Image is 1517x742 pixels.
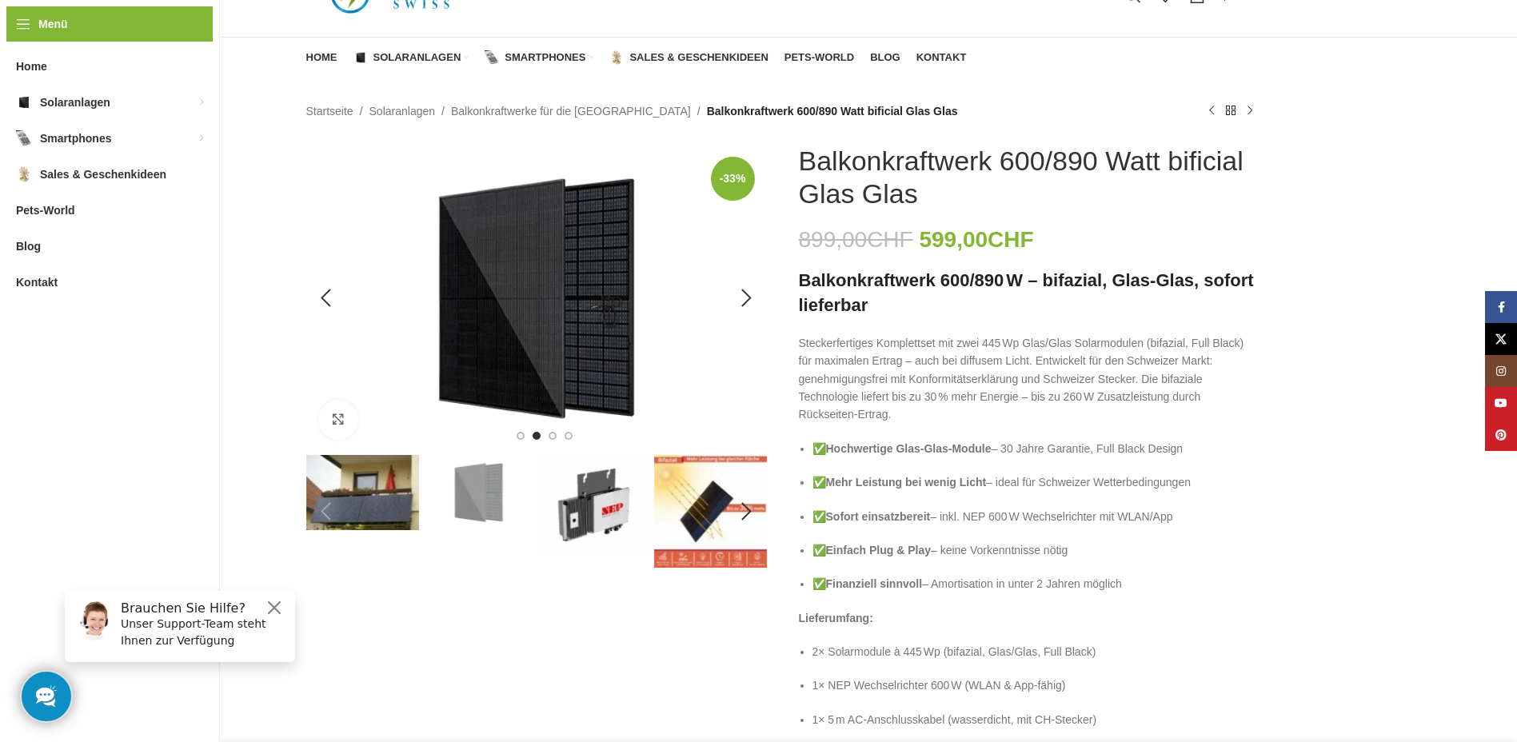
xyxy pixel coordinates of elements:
li: Go to slide 4 [565,432,573,440]
li: Go to slide 1 [517,432,525,440]
a: Home [306,42,337,74]
p: 2× Solarmodule à 445 Wp (bifazial, Glas/Glas, Full Black) [812,643,1260,660]
a: Facebook Social Link [1485,291,1517,323]
span: Home [306,51,337,64]
div: 1 / 6 [305,455,421,530]
img: Smartphones [485,50,499,65]
div: Next slide [727,278,767,318]
strong: Einfach Plug & Play [826,544,931,556]
span: Kontakt [916,51,967,64]
div: 3 / 6 [537,455,653,556]
strong: Mehr Leistung bei wenig Licht [826,476,987,489]
span: Blog [870,51,900,64]
bdi: 599,00 [919,227,1033,252]
span: Smartphones [40,124,111,153]
a: Sales & Geschenkideen [609,42,768,74]
p: Steckerfertiges Komplettset mit zwei 445 Wp Glas/Glas Solarmodulen (bifazial, Full Black) für max... [799,334,1260,424]
span: Smartphones [505,51,585,64]
a: Instagram Social Link [1485,355,1517,387]
div: Previous slide [306,278,346,318]
img: Customer service [22,22,62,62]
span: Sales & Geschenkideen [40,160,166,189]
span: CHF [988,227,1034,252]
img: 834531_584012_2b2f9585-b7ce-438d-ba23-3fede3784b2e [306,145,767,452]
a: Solaranlagen [369,102,436,120]
a: Kontakt [916,42,967,74]
nav: Breadcrumb [306,102,958,120]
span: Solaranlagen [40,88,110,117]
img: Solaranlagen [16,94,32,110]
div: 2 / 6 [421,455,537,530]
span: Blog [16,232,41,261]
span: Home [16,52,47,81]
strong: Hochwertige Glas-Glas-Module [826,442,992,455]
span: CHF [867,227,913,252]
span: Sales & Geschenkideen [629,51,768,64]
span: Kontakt [16,268,58,297]
h6: Brauchen Sie Hilfe? [69,22,234,38]
p: 1× NEP Wechselrichter 600 W (WLAN & App-fähig) [812,676,1260,694]
strong: Lieferumfang: [799,612,873,624]
a: Vorheriges Produkt [1202,102,1221,121]
a: Smartphones [485,42,593,74]
a: Blog [870,42,900,74]
span: Pets-World [16,196,75,225]
a: X Social Link [1485,323,1517,355]
p: ✅ – Amortisation in unter 2 Jahren möglich [812,575,1260,592]
img: Solaranlagen [353,50,368,65]
button: Close [213,20,232,39]
li: Go to slide 2 [533,432,541,440]
img: Sales & Geschenkideen [16,166,32,182]
img: Nep600 Wechselrichter [538,455,651,556]
a: Pinterest Social Link [1485,419,1517,451]
p: ✅ – keine Vorkenntnisse nötig [812,541,1260,559]
p: ✅ – ideal für Schweizer Wetterbedingungen [812,473,1260,491]
a: Balkonkraftwerke für die [GEOGRAPHIC_DATA] [451,102,691,120]
a: Startseite [306,102,353,120]
p: Unser Support-Team steht Ihnen zur Verfügung [69,38,234,71]
a: YouTube Social Link [1485,387,1517,419]
span: Solaranlagen [373,51,461,64]
a: Pets-World [784,42,854,74]
div: 4 / 6 [653,455,768,568]
div: Hauptnavigation [298,42,975,74]
a: Nächstes Produkt [1240,102,1260,121]
img: Smartphones [16,130,32,146]
p: ✅ – 30 Jahre Garantie, Full Black Design [812,440,1260,457]
strong: Finanziell sinnvoll [826,577,923,590]
bdi: 899,00 [799,227,913,252]
p: ✅ – inkl. NEP 600 W Wechselrichter mit WLAN/App [812,508,1260,525]
a: Solaranlagen [353,42,469,74]
img: Sales & Geschenkideen [609,50,624,65]
div: Previous slide [306,492,346,532]
strong: Balkonkraftwerk 600/890 W – bifazial, Glas-Glas, sofort lieferbar [799,270,1254,315]
span: Balkonkraftwerk 600/890 Watt bificial Glas Glas [707,102,958,120]
img: Balkonkraftwerk 600/890 Watt bificial Glas Glas – Bild 4 [654,455,767,568]
img: Balkonkraftwerk 600/890 Watt bificial Glas Glas [306,455,419,530]
h1: Balkonkraftwerk 600/890 Watt bificial Glas Glas [799,145,1260,210]
div: 2 / 6 [305,145,768,452]
div: Next slide [727,492,767,532]
span: -33% [711,157,755,201]
span: Menü [38,15,68,33]
p: 1× 5 m AC-Anschlusskabel (wasserdicht, mit CH-Stecker) [812,711,1260,728]
span: Pets-World [784,51,854,64]
strong: Sofort einsatzbereit [826,510,931,523]
li: Go to slide 3 [549,432,557,440]
img: Balkonkraftwerke mit edlem Schwarz Schwarz Design [422,455,535,530]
